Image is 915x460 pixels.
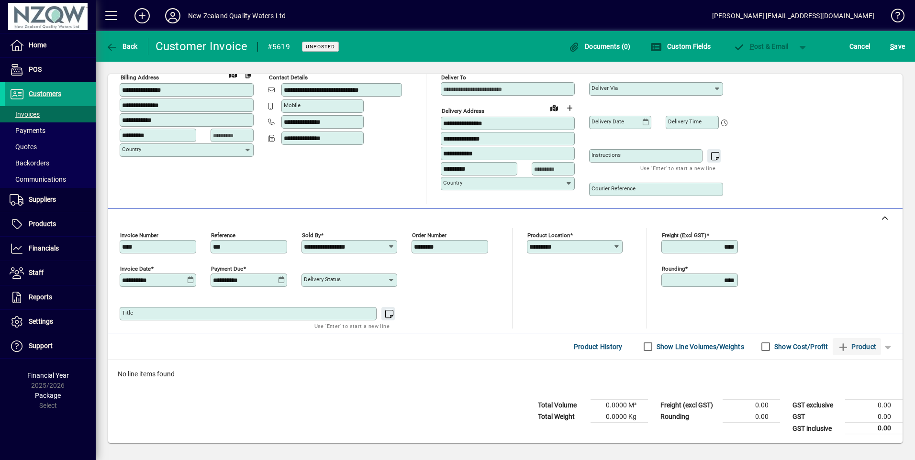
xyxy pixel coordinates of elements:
a: Staff [5,261,96,285]
td: Total Weight [533,411,591,423]
mat-label: Order number [412,232,446,239]
mat-label: Delivery time [668,118,702,125]
mat-label: Instructions [591,152,621,158]
mat-label: Product location [527,232,570,239]
a: Communications [5,171,96,187]
button: Save [888,38,907,55]
mat-label: Freight (excl GST) [662,232,706,239]
mat-label: Invoice number [120,232,158,239]
span: Financial Year [27,372,69,379]
mat-label: Sold by [302,232,321,239]
span: Staff [29,269,44,276]
span: ost & Email [733,43,789,50]
button: Back [103,38,140,55]
td: 0.00 [723,411,780,423]
span: ave [890,39,905,54]
td: GST [788,411,845,423]
span: Financials [29,244,59,252]
td: 0.0000 Kg [591,411,648,423]
span: Customers [29,90,61,98]
span: Product [837,339,876,354]
mat-label: Delivery date [591,118,624,125]
a: Suppliers [5,188,96,212]
div: No line items found [108,360,903,389]
span: P [750,43,754,50]
mat-label: Country [122,146,141,153]
div: [PERSON_NAME] [EMAIL_ADDRESS][DOMAIN_NAME] [712,8,874,23]
a: Invoices [5,106,96,122]
span: Cancel [849,39,870,54]
mat-label: Country [443,179,462,186]
button: Profile [157,7,188,24]
div: New Zealand Quality Waters Ltd [188,8,286,23]
span: Home [29,41,46,49]
label: Show Cost/Profit [772,342,828,351]
td: Total Volume [533,400,591,411]
span: Communications [10,175,66,183]
div: #5619 [268,39,290,55]
span: Package [35,392,61,399]
mat-label: Courier Reference [591,185,636,192]
td: 0.00 [723,400,780,411]
td: GST exclusive [788,400,845,411]
button: Copy to Delivery address [241,67,256,82]
td: Rounding [656,411,723,423]
a: Financials [5,237,96,261]
span: Back [106,43,138,50]
a: Reports [5,285,96,309]
button: Product [833,338,881,355]
span: Quotes [10,143,37,151]
td: 0.0000 M³ [591,400,648,411]
button: Product History [570,338,626,355]
label: Show Line Volumes/Weights [655,342,744,351]
button: Add [127,7,157,24]
td: 0.00 [845,423,903,435]
mat-label: Mobile [284,102,301,109]
a: Quotes [5,139,96,155]
button: Post & Email [728,38,793,55]
span: Reports [29,293,52,301]
button: Cancel [847,38,873,55]
span: S [890,43,894,50]
span: Suppliers [29,196,56,203]
a: View on map [225,66,241,82]
span: Products [29,220,56,228]
mat-hint: Use 'Enter' to start a new line [640,163,715,174]
mat-label: Rounding [662,265,685,272]
span: Support [29,342,53,350]
span: Product History [574,339,623,354]
span: POS [29,66,42,73]
a: Payments [5,122,96,139]
mat-label: Deliver via [591,85,618,91]
span: Documents (0) [569,43,631,50]
mat-label: Payment due [211,265,243,272]
span: Settings [29,318,53,325]
span: Payments [10,127,45,134]
a: Settings [5,310,96,334]
app-page-header-button: Back [96,38,148,55]
mat-hint: Use 'Enter' to start a new line [314,320,390,331]
button: Choose address [562,100,577,116]
a: Home [5,33,96,57]
mat-label: Title [122,309,133,316]
a: Backorders [5,155,96,171]
button: Custom Fields [648,38,713,55]
span: Backorders [10,159,49,167]
a: View on map [547,100,562,115]
a: Knowledge Base [884,2,903,33]
mat-label: Reference [211,232,235,239]
td: GST inclusive [788,423,845,435]
mat-label: Invoice date [120,265,151,272]
td: 0.00 [845,411,903,423]
span: Invoices [10,110,40,118]
div: Customer Invoice [156,39,248,54]
mat-label: Deliver To [441,74,466,81]
span: Unposted [306,44,335,50]
a: POS [5,58,96,82]
button: Documents (0) [566,38,633,55]
a: Support [5,334,96,358]
td: 0.00 [845,400,903,411]
mat-label: Delivery status [304,276,341,283]
span: Custom Fields [650,43,711,50]
a: Products [5,212,96,236]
